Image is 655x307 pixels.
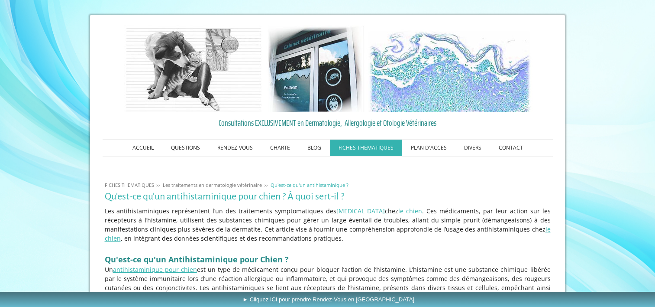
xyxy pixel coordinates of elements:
a: RENDEZ-VOUS [209,140,261,156]
span: ► Cliquez ICI pour prendre Rendez-Vous en [GEOGRAPHIC_DATA] [242,296,414,303]
p: Un est un type de médicament conçu pour bloquer l’action de l’histamine. L’histamine est une subs... [105,265,551,301]
h1: Qu'est-ce qu'un antihistaminique pour chien ? À quoi sert-il ? [105,191,551,202]
a: PLAN D'ACCES [402,140,455,156]
a: QUESTIONS [162,140,209,156]
p: Les antihistaminiques représentent l’un des traitements symptomatiques des chez . Ces médicaments... [105,206,551,243]
a: CONTACT [490,140,532,156]
a: ACCUEIL [124,140,162,156]
a: [MEDICAL_DATA] [336,207,385,215]
a: CHARTE [261,140,299,156]
span: Qu'est-ce qu'un antihistaminique ? [271,182,348,188]
a: Qu'est-ce qu'un antihistaminique ? [268,182,351,188]
a: FICHES THEMATIQUES [330,140,402,156]
a: DIVERS [455,140,490,156]
a: FICHES THEMATIQUES [103,182,156,188]
a: BLOG [299,140,330,156]
span: Les traitements en dermatologie vétérinaire [163,182,262,188]
a: antihistaminique pour chien [113,265,197,274]
a: Consultations EXCLUSIVEMENT en Dermatologie, Allergologie et Otologie Vétérinaires [105,116,551,129]
a: Les traitements en dermatologie vétérinaire [161,182,264,188]
span: FICHES THEMATIQUES [105,182,154,188]
a: le chien [398,207,422,215]
span: Qu'est-ce qu'un Antihistaminique pour Chien ? [105,254,289,265]
a: le chien [105,225,551,242]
